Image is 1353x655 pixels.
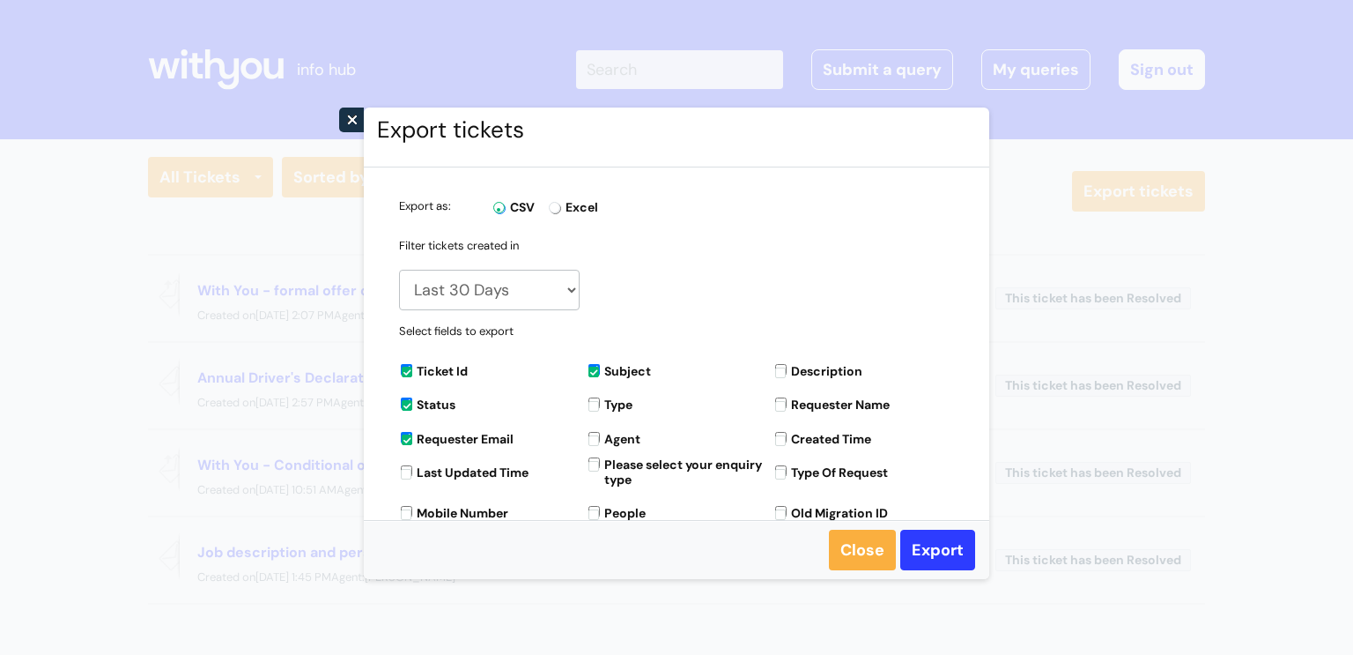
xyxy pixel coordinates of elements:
input: Old Migration ID [775,506,787,517]
input: Please select your enquiry type [588,458,600,469]
button: × [339,108,364,132]
input: Requester Name [775,398,787,409]
label: Description [773,364,862,380]
input: CSV [494,203,506,214]
label: People [587,506,646,522]
label: Requester Email [399,432,514,448]
label: Export as: [399,196,451,216]
input: People [588,506,600,517]
label: Ticket Id [399,364,468,380]
label: Old Migration ID [773,506,888,522]
label: Created Time [773,432,871,448]
input: Ticket Id [401,364,412,376]
label: Subject [587,364,651,380]
a: Close [829,530,896,570]
label: CSV [492,196,535,215]
input: Mobile Number [401,506,412,517]
input: Status [401,398,412,409]
input: Type [588,398,600,409]
a: Export [900,530,975,570]
label: Type [587,398,632,413]
label: Agent [587,432,640,448]
input: Last Updated Time [401,465,412,477]
input: Type Of Request [775,465,787,477]
input: Subject [588,364,600,376]
label: Filter tickets created in [399,235,519,256]
input: Created Time [775,432,787,443]
input: Description [775,364,787,376]
input: Agent [588,432,600,443]
h3: Export tickets [377,116,976,144]
input: Requester Email [401,432,412,443]
label: Excel [548,196,598,215]
input: Excel [550,203,561,214]
label: Select fields to export [399,321,514,341]
label: Type Of Request [773,465,888,481]
label: Please select your enquiry type [587,458,767,488]
label: Requester Name [773,398,890,413]
label: Status [399,398,455,413]
label: Last Updated Time [399,465,529,481]
label: Mobile Number [399,506,508,522]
